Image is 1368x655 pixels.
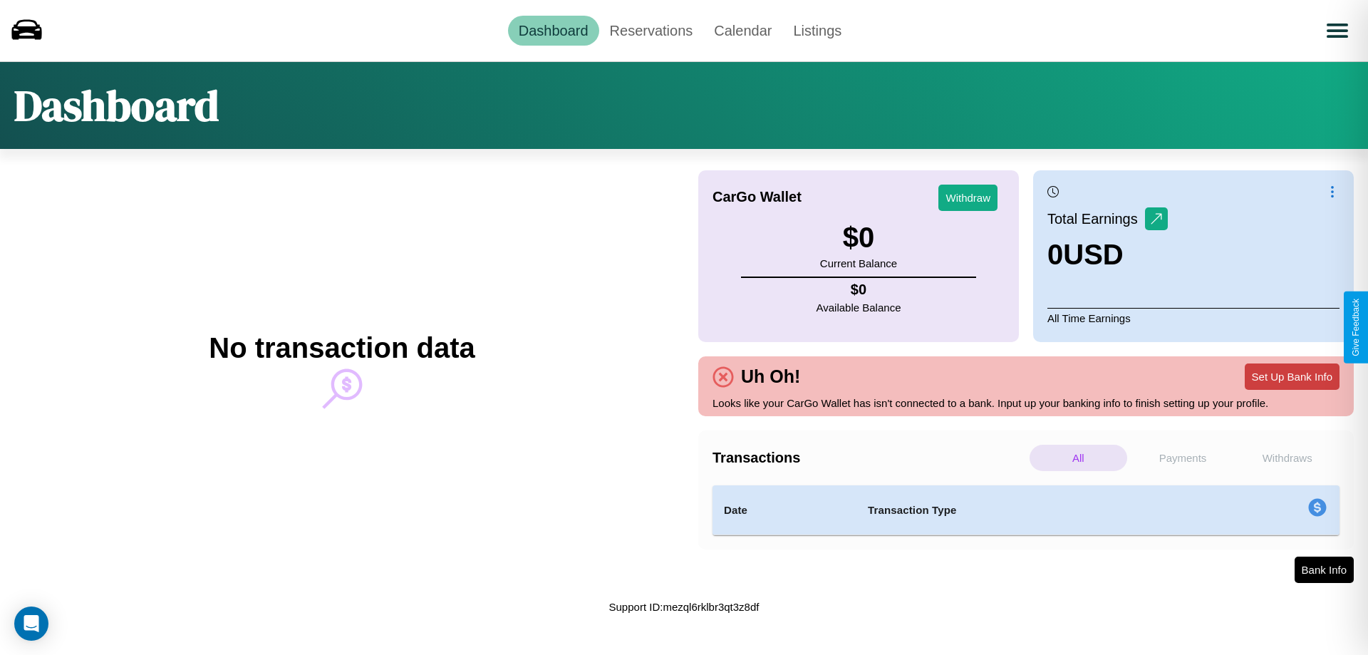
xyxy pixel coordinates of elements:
[1047,239,1168,271] h3: 0 USD
[703,16,782,46] a: Calendar
[1351,299,1361,356] div: Give Feedback
[1030,445,1127,471] p: All
[1134,445,1232,471] p: Payments
[712,450,1026,466] h4: Transactions
[782,16,852,46] a: Listings
[817,282,901,298] h4: $ 0
[1238,445,1336,471] p: Withdraws
[724,502,845,519] h4: Date
[1295,557,1354,583] button: Bank Info
[712,393,1339,413] p: Looks like your CarGo Wallet has isn't connected to a bank. Input up your banking info to finish ...
[1047,206,1145,232] p: Total Earnings
[868,502,1191,519] h4: Transaction Type
[712,189,802,205] h4: CarGo Wallet
[209,332,475,364] h2: No transaction data
[820,254,897,273] p: Current Balance
[1317,11,1357,51] button: Open menu
[1245,363,1339,390] button: Set Up Bank Info
[734,366,807,387] h4: Uh Oh!
[14,607,48,641] div: Open Intercom Messenger
[609,597,760,617] p: Support ID: mezql6rklbr3qt3z8df
[508,16,599,46] a: Dashboard
[14,76,219,135] h1: Dashboard
[817,298,901,317] p: Available Balance
[938,185,997,211] button: Withdraw
[712,485,1339,535] table: simple table
[599,16,704,46] a: Reservations
[820,222,897,254] h3: $ 0
[1047,308,1339,328] p: All Time Earnings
